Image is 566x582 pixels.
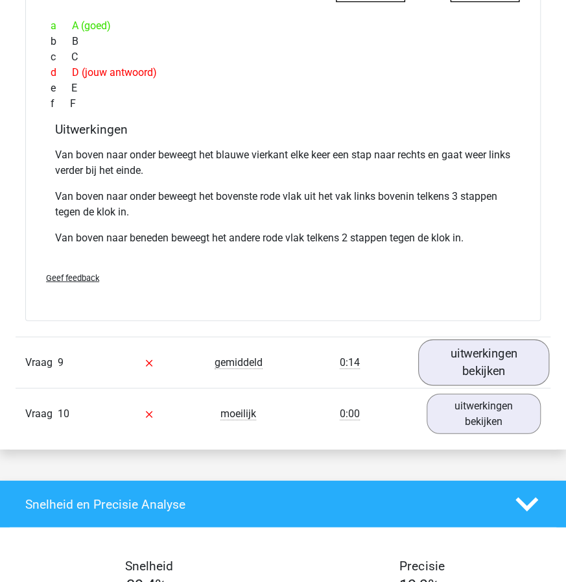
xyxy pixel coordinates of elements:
[340,356,360,369] span: 0:14
[298,559,547,574] h4: Precisie
[41,49,525,65] div: C
[55,189,512,220] p: Van boven naar onder beweegt het bovenste rode vlak uit het vak links bovenin telkens 3 stappen t...
[220,407,256,420] span: moeilijk
[41,18,525,34] div: A (goed)
[41,80,525,96] div: E
[46,273,99,283] span: Geef feedback
[55,230,512,246] p: Van boven naar beneden beweegt het andere rode vlak telkens 2 stappen tegen de klok in.
[55,147,512,178] p: Van boven naar onder beweegt het blauwe vierkant elke keer een stap naar rechts en gaat weer link...
[418,340,550,386] a: uitwerkingen bekijken
[25,559,274,574] h4: Snelheid
[25,497,496,512] h4: Snelheid en Precisie Analyse
[25,355,58,370] span: Vraag
[51,49,71,65] span: c
[58,407,69,420] span: 10
[41,34,525,49] div: B
[51,96,70,112] span: f
[41,65,525,80] div: D (jouw antwoord)
[58,356,64,369] span: 9
[51,80,71,96] span: e
[51,18,72,34] span: a
[51,34,72,49] span: b
[215,356,263,369] span: gemiddeld
[340,407,360,420] span: 0:00
[41,96,525,112] div: F
[55,122,512,137] h4: Uitwerkingen
[51,65,72,80] span: d
[25,406,58,422] span: Vraag
[427,394,541,434] a: uitwerkingen bekijken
